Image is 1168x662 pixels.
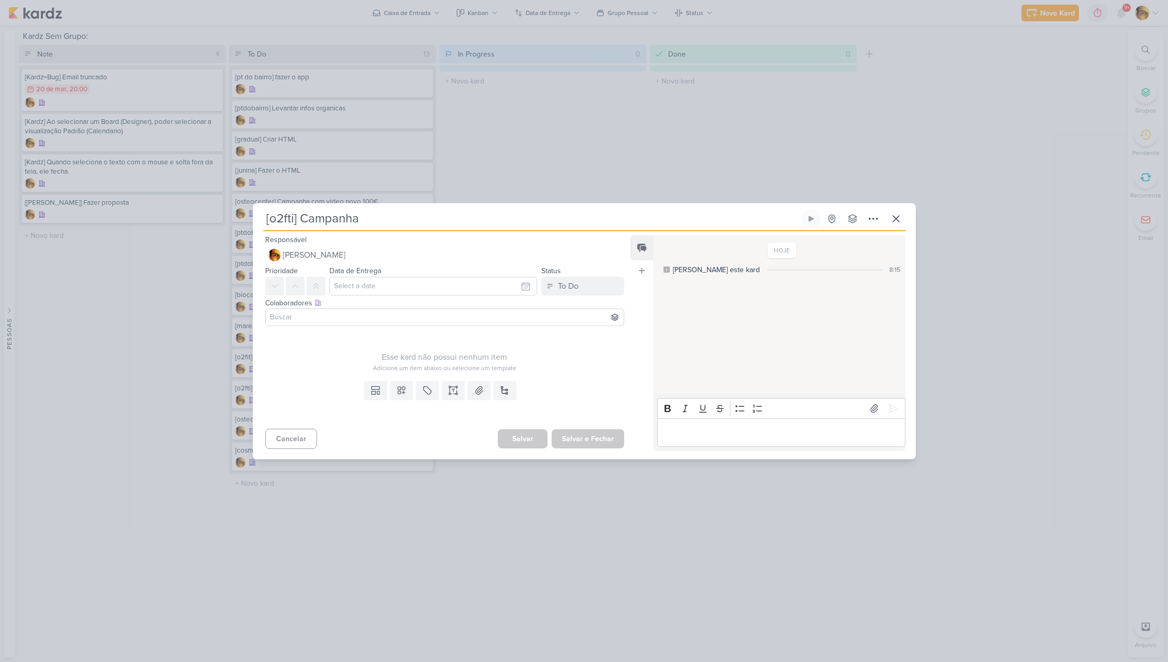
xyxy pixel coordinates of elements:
[541,266,561,275] label: Status
[329,266,381,275] label: Data de Entrega
[657,418,905,447] div: Editor editing area: main
[265,235,307,244] label: Responsável
[268,311,622,323] input: Buscar
[657,398,905,418] div: Editor toolbar
[265,298,625,308] div: Colaboradores
[283,249,345,261] span: [PERSON_NAME]
[268,249,281,261] img: Leandro Guedes
[265,266,298,275] label: Prioridade
[807,215,815,223] div: Ligar relógio
[673,264,760,275] div: [PERSON_NAME] este kard
[265,351,625,363] div: Esse kard não possui nenhum item
[265,246,625,264] button: [PERSON_NAME]
[263,209,800,228] input: Kard Sem Título
[265,429,317,449] button: Cancelar
[558,280,579,292] div: To Do
[329,277,538,295] input: Select a date
[889,265,900,274] div: 8:15
[541,277,624,295] button: To Do
[265,363,625,373] div: Adicione um item abaixo ou selecione um template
